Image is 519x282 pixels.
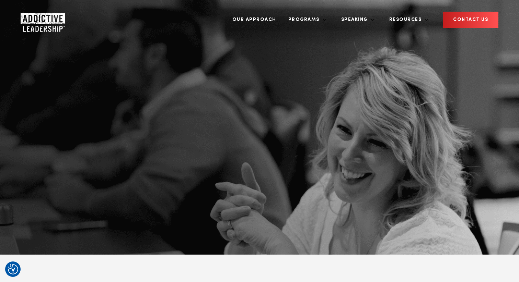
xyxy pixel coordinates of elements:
a: Our Approach [227,7,281,33]
img: Revisit consent button [8,264,18,274]
button: Consent Preferences [8,264,18,274]
a: Speaking [336,7,374,33]
a: Programs [283,7,326,33]
a: CONTACT US [443,12,498,28]
a: Home [21,13,62,27]
a: Resources [384,7,429,33]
